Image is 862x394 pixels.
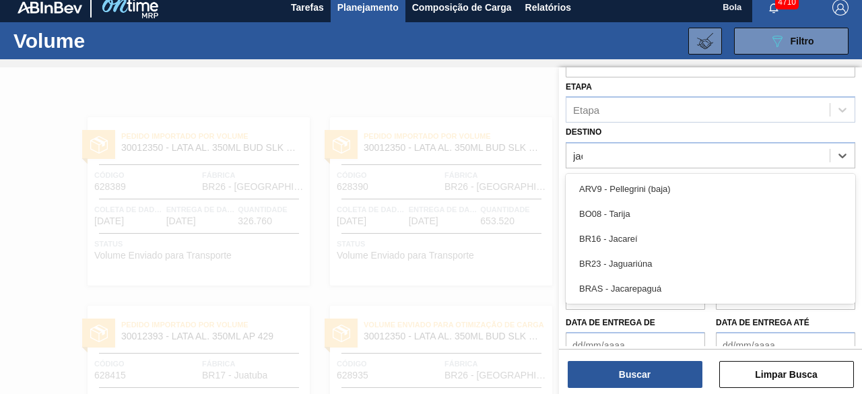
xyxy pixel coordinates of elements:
font: Filtro [791,36,814,46]
font: Relatórios [525,2,571,13]
div: BR23 - Jaguariúna [566,251,855,276]
input: dd/mm/aaaa [566,332,705,359]
font: Planejamento [337,2,399,13]
input: dd/mm/aaaa [716,332,855,359]
div: BR16 - Jacareí [566,226,855,251]
button: Filtro [734,28,849,55]
font: Data de Entrega até [716,318,809,327]
font: Destino [566,127,601,137]
font: Composição de Carga [412,2,512,13]
div: ARV9 - Pellegrini (baja) [566,176,855,201]
font: Volume [13,30,85,52]
font: Etapa [566,82,592,92]
font: Carteira [566,173,607,183]
font: Bola [723,2,741,12]
font: Tarefas [291,2,324,13]
font: Data de Entrega de [566,318,655,327]
img: TNhmsLtSVTkK8tSr43FrP2fwEKptu5GPRR3wAAAABJRU5ErkJggg== [18,1,82,13]
div: BO08 - Tarija [566,201,855,226]
button: Importar Negociações de Volume [688,28,722,55]
font: Etapa [573,104,599,116]
div: BRAS - Jacarepaguá [566,276,855,301]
